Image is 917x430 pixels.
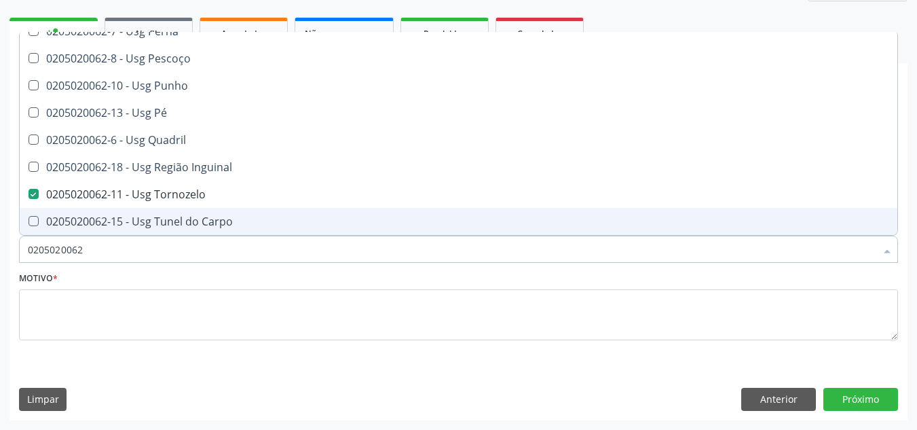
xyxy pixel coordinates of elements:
span: Na fila [136,28,162,39]
span: Agendados [221,28,266,39]
div: 0205020062-6 - Usg Quadril [28,135,889,145]
div: person_add [46,26,61,41]
span: Não compareceram [305,28,383,39]
span: Cancelados [517,28,563,39]
input: Buscar por procedimentos [28,236,876,263]
div: 0205020062-10 - Usg Punho [28,80,889,91]
div: 0205020062-18 - Usg Região Inguinal [28,162,889,173]
div: 0205020062-8 - Usg Pescoço [28,53,889,64]
span: Resolvidos [424,28,466,39]
button: Próximo [823,388,898,411]
div: 0205020062-11 - Usg Tornozelo [28,189,889,200]
label: Motivo [19,268,58,289]
div: 0205020062-15 - Usg Tunel do Carpo [28,216,889,227]
div: 0205020062-13 - Usg Pé [28,107,889,118]
button: Anterior [741,388,816,411]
